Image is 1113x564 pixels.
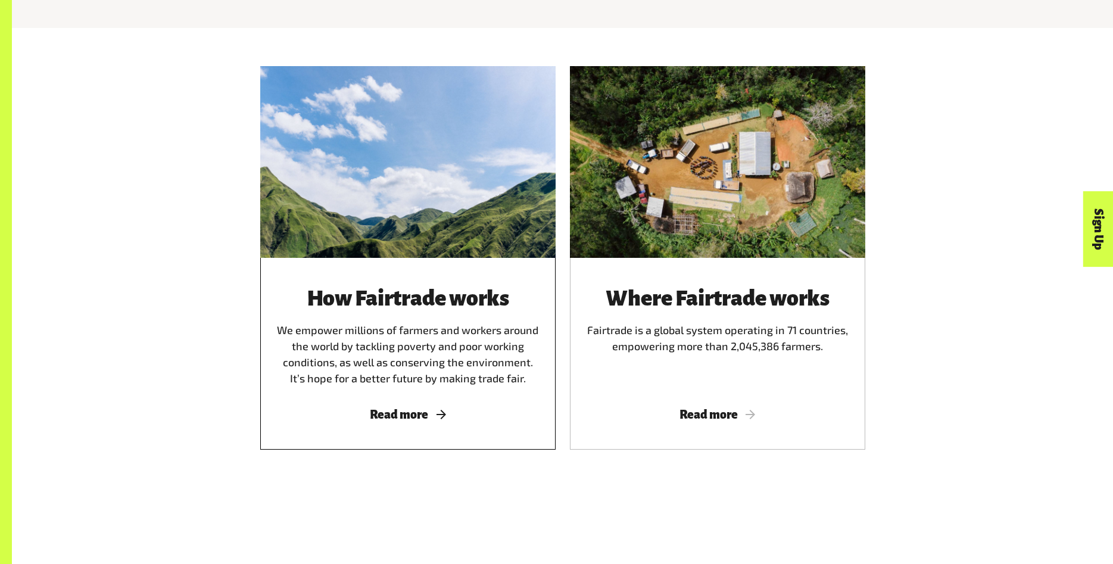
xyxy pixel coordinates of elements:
a: Where Fairtrade worksFairtrade is a global system operating in 71 countries, empowering more than... [570,66,865,450]
span: Read more [584,408,851,421]
h3: How Fairtrade works [275,286,541,310]
a: How Fairtrade worksWe empower millions of farmers and workers around the world by tackling povert... [260,66,556,450]
div: We empower millions of farmers and workers around the world by tackling poverty and poor working ... [275,286,541,387]
div: Fairtrade is a global system operating in 71 countries, empowering more than 2,045,386 farmers. [584,286,851,387]
h3: Where Fairtrade works [584,286,851,310]
span: Read more [275,408,541,421]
